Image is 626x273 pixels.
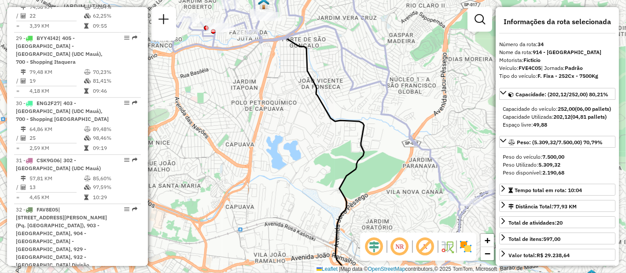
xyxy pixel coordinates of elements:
div: Peso disponível: [503,169,612,177]
strong: Ficticio [523,57,541,63]
td: 4,45 KM [29,193,84,202]
td: 55,84% [92,3,137,11]
em: Rota exportada [132,100,137,106]
div: Veículo: [499,64,615,72]
td: / [16,134,20,142]
span: + [485,235,490,246]
i: % de utilização da cubagem [84,185,91,190]
td: 2,59 KM [29,144,84,153]
td: 09:46 [92,87,137,95]
em: Opções [124,157,129,163]
a: Zoom in [481,234,494,247]
i: Tempo total em rota [84,195,88,200]
em: Rota exportada [132,35,137,40]
td: 4,18 KM [29,87,84,95]
div: Espaço livre: [503,121,612,129]
div: Capacidade: (202,12/252,00) 80,21% [499,102,615,132]
td: 22 [29,11,84,20]
em: Opções [124,100,129,106]
span: 29 - [16,35,103,65]
a: Leaflet [317,266,338,272]
i: % de utilização do peso [84,176,91,181]
a: Total de atividades:20 [499,216,615,228]
a: Peso: (5.309,32/7.500,00) 70,79% [499,136,615,148]
a: Zoom out [481,247,494,260]
span: | 302 - [GEOGRAPHIC_DATA] (UDC Mauá) [16,157,101,171]
strong: F. Fixa - 252Cx - 7500Kg [538,73,598,79]
span: | Jornada: [541,65,583,71]
span: Tempo total em rota: 10:04 [515,187,582,193]
td: 74,58 KM [29,3,84,11]
td: 25 [29,134,84,142]
span: CSK9G06 [37,157,60,164]
div: Distância Total: [508,203,577,211]
i: Tempo total em rota [84,146,88,151]
strong: R$ 29.238,64 [537,252,570,258]
span: 77,93 KM [553,203,577,210]
i: % de utilização da cubagem [84,135,91,141]
td: 98,46% [92,134,137,142]
td: / [16,76,20,85]
i: % de utilização da cubagem [84,13,91,18]
span: Ocultar NR [389,236,410,257]
a: Total de itens:597,00 [499,233,615,244]
i: Distância Total [21,69,26,75]
span: Total de atividades: [508,219,563,226]
strong: 5.309,32 [538,161,560,168]
a: Valor total:R$ 29.238,64 [499,249,615,261]
h4: Informações da rota selecionada [499,18,615,26]
td: = [16,22,20,30]
div: Capacidade do veículo: [503,105,612,113]
em: Rota exportada [132,207,137,212]
div: Valor total: [508,251,570,259]
div: Número da rota: [499,40,615,48]
td: 85,60% [92,174,137,183]
td: 79,48 KM [29,68,84,76]
span: Peso: (5.309,32/7.500,00) 70,79% [517,139,603,146]
i: Total de Atividades [21,78,26,84]
span: | 403 - [GEOGRAPHIC_DATA] (UDC Mauá), 700 - Shopping [GEOGRAPHIC_DATA] [16,100,109,122]
td: 81,41% [92,76,137,85]
span: Capacidade: (202,12/252,00) 80,21% [516,91,608,98]
strong: 914 - [GEOGRAPHIC_DATA] [533,49,601,55]
i: Total de Atividades [21,185,26,190]
td: 3,39 KM [29,22,84,30]
td: / [16,183,20,192]
strong: 252,00 [558,106,575,112]
strong: 20 [556,219,563,226]
a: Nova sessão e pesquisa [155,11,173,30]
strong: (04,81 pallets) [571,113,607,120]
span: 31 - [16,157,101,171]
a: Capacidade: (202,12/252,00) 80,21% [499,88,615,100]
strong: (06,00 pallets) [575,106,611,112]
td: 89,48% [92,125,137,134]
div: Motorista: [499,56,615,64]
a: OpenStreetMap [368,266,405,272]
i: Total de Atividades [21,13,26,18]
td: 10:29 [92,193,137,202]
td: = [16,144,20,153]
strong: 34 [538,41,544,47]
strong: 2.190,68 [542,169,564,176]
span: FAV8E05 [37,206,58,213]
td: 97,59% [92,183,137,192]
em: Opções [124,207,129,212]
span: − [485,248,490,259]
strong: Padrão [565,65,583,71]
i: % de utilização do peso [84,69,91,75]
div: Total de itens: [508,235,560,243]
a: Distância Total:77,93 KM [499,200,615,212]
strong: 202,12 [553,113,571,120]
a: Exibir filtros [471,11,489,28]
span: Exibir rótulo [415,236,436,257]
em: Opções [124,35,129,40]
span: ENG2F27 [37,100,60,106]
strong: FVE4C05 [519,65,541,71]
i: % de utilização do peso [84,127,91,132]
div: Peso Utilizado: [503,161,612,169]
div: Tipo do veículo: [499,72,615,80]
td: 19 [29,76,84,85]
td: 62,25% [92,11,137,20]
div: Map data © contributors,© 2025 TomTom, Microsoft [314,266,499,273]
span: 30 - [16,100,109,122]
